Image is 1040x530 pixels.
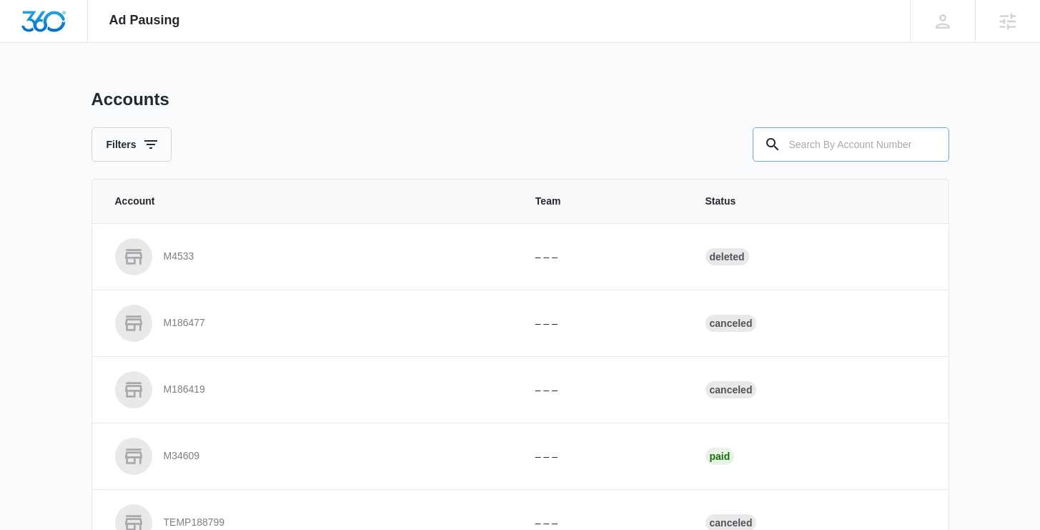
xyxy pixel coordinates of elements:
[705,315,757,332] div: Canceled
[705,381,757,398] div: Canceled
[705,248,749,265] div: Deleted
[164,250,194,264] p: M4533
[535,449,671,464] p: – – –
[535,383,671,398] p: – – –
[109,13,180,28] span: Ad Pausing
[535,194,671,209] span: Team
[115,371,501,408] a: M186419
[753,127,949,162] input: Search By Account Number
[115,438,501,475] a: M34609
[115,238,501,275] a: M4533
[535,316,671,331] p: – – –
[115,194,501,209] span: Account
[164,516,225,530] p: TEMP188799
[705,448,735,465] div: Paid
[91,127,172,162] button: Filters
[115,305,501,342] a: M186477
[705,194,926,209] span: Status
[164,316,205,330] p: M186477
[164,449,200,463] p: M34609
[164,383,205,397] p: M186419
[535,250,671,265] p: – – –
[91,89,169,110] h1: Accounts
